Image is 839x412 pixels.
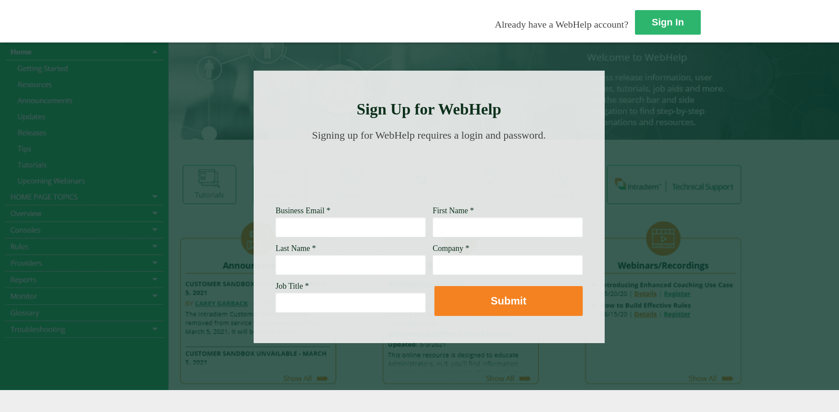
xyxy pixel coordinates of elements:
[281,150,577,194] img: Need Credentials? Sign up below. Have Credentials? Use the sign-in button.
[434,286,583,316] button: Submit
[276,244,316,253] span: Last Name *
[491,295,526,307] strong: Submit
[433,244,470,253] span: Company *
[312,129,546,141] span: Signing up for WebHelp requires a login and password.
[652,17,684,28] strong: Sign In
[276,282,309,290] span: Job Title *
[357,100,502,118] strong: Sign Up for WebHelp
[276,206,330,215] span: Business Email *
[433,206,474,215] span: First Name *
[635,10,701,35] a: Sign In
[495,19,628,30] span: Already have a WebHelp account?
